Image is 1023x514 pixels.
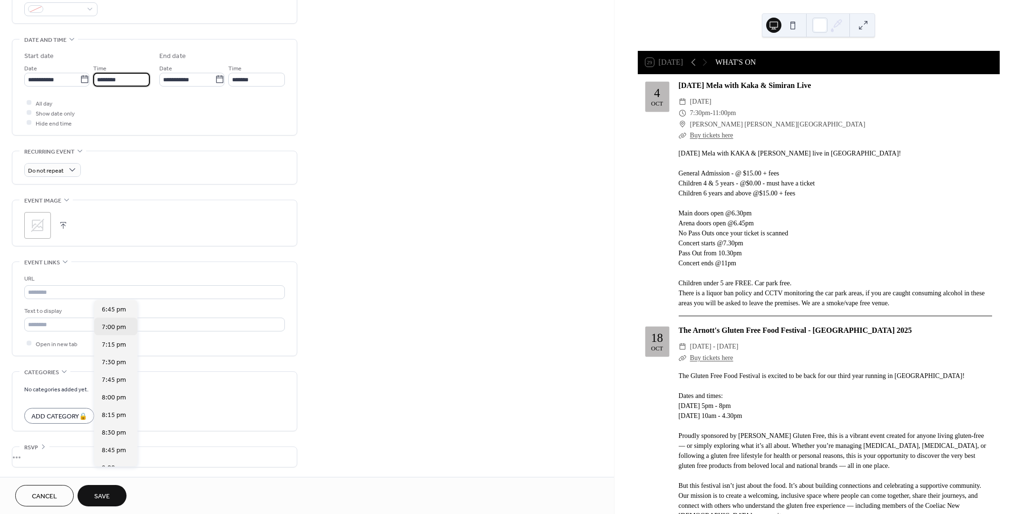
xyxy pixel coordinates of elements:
span: Date [24,63,37,73]
div: Start date [24,51,54,61]
div: ​ [679,130,686,141]
div: ​ [679,96,686,107]
div: URL [24,274,283,284]
span: 7:00 pm [102,322,126,332]
button: Save [78,485,127,506]
div: WHAT'S ON [715,57,756,68]
span: Date and time [24,35,67,45]
div: ••• [12,447,297,467]
span: Time [93,63,107,73]
span: Event links [24,258,60,268]
span: Save [94,492,110,502]
a: Buy tickets here [690,354,733,361]
div: ​ [679,119,686,130]
span: 8:15 pm [102,410,126,420]
span: 7:30pm [690,107,711,119]
div: 4 [654,87,660,99]
span: 8:00 pm [102,392,126,402]
span: [DATE] - [DATE] [690,341,739,352]
a: [DATE] Mela with Kaka & Simiran Live [679,81,811,89]
div: ; [24,212,51,239]
span: 7:30 pm [102,357,126,367]
span: - [710,107,712,119]
span: [PERSON_NAME] [PERSON_NAME][GEOGRAPHIC_DATA] [690,119,866,130]
a: The Arnott's Gluten Free Food Festival - [GEOGRAPHIC_DATA] 2025 [679,326,912,334]
div: 18 [651,332,663,344]
span: 9:00 pm [102,463,126,473]
span: Show date only [36,108,75,118]
div: Oct [651,346,663,352]
span: Time [228,63,242,73]
span: Recurring event [24,147,75,157]
div: ​ [679,107,686,119]
span: All day [36,98,52,108]
span: Event image [24,196,61,206]
span: 7:45 pm [102,375,126,385]
span: 6:45 pm [102,304,126,314]
span: Do not repeat [28,165,64,176]
span: Date [159,63,172,73]
button: Cancel [15,485,74,506]
div: ​ [679,341,686,352]
div: ​ [679,352,686,364]
span: Categories [24,368,59,378]
span: Hide end time [36,118,72,128]
span: No categories added yet. [24,384,88,394]
span: 11:00pm [712,107,736,119]
span: 7:15 pm [102,339,126,349]
span: Cancel [32,492,57,502]
div: [DATE] Mela with KAKA & [PERSON_NAME] live in [GEOGRAPHIC_DATA]! General Admission - @ $15.00 + f... [679,148,992,308]
span: 8:30 pm [102,427,126,437]
span: 8:45 pm [102,445,126,455]
span: Open in new tab [36,339,78,349]
div: Text to display [24,306,283,316]
span: RSVP [24,443,38,453]
a: Buy tickets here [690,132,733,139]
div: End date [159,51,186,61]
span: [DATE] [690,96,711,107]
div: Oct [651,101,663,107]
